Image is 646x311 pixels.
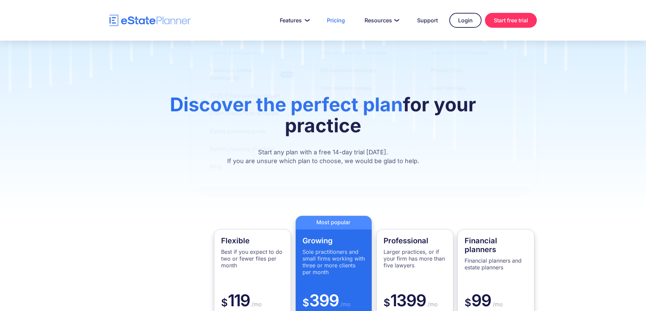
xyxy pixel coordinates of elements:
[110,15,191,26] a: home
[423,81,474,95] a: User tutorials
[409,14,446,27] a: Support
[431,102,475,109] div: Customer stories
[302,236,365,245] h4: Growing
[320,84,371,92] div: Free online courses
[431,84,466,92] div: User tutorials
[221,236,284,245] h4: Flexible
[384,236,446,245] h4: Professional
[139,94,507,143] h1: for your practice
[170,93,403,116] span: Discover the perfect plan
[312,63,385,77] a: On-demand webinars
[272,14,315,27] a: Features
[210,92,280,99] div: 2025 Estate practice report
[201,106,287,120] a: Client intake form template
[210,67,278,82] div: Exclusive online community
[426,301,438,308] span: /mo
[139,148,507,165] p: Start any plan with a free 14-day trial [DATE]. If you are unsure which plan to choose, we would ...
[320,102,390,109] div: Live webinars and tutorials
[465,296,471,309] span: $
[302,248,365,275] p: Sole practitioners and small firms working with three or more clients per month
[210,110,279,117] div: Client intake form template
[431,67,463,74] div: Product tour
[201,124,274,138] a: Estate planning guide
[356,14,406,27] a: Resources
[423,50,497,60] div: About estate planner
[384,296,390,309] span: $
[312,81,380,95] a: Free online courses
[201,50,269,60] div: Guides & resources
[210,145,274,153] div: Estate planning checklist
[339,301,351,308] span: /mo
[221,296,228,309] span: $
[449,13,482,28] a: Login
[465,257,527,271] p: Financial planners and estate planners
[312,98,398,113] a: Live webinars and tutorials
[423,98,484,113] a: Customer stories
[201,63,298,85] a: Exclusive online community
[312,50,396,60] div: CPD–accredited learning
[201,159,230,174] a: Blog
[201,88,288,103] a: 2025 Estate practice report
[210,163,222,170] div: Blog
[320,67,376,74] div: On-demand webinars
[210,127,266,135] div: Estate planning guide
[485,13,537,28] a: Start free trial
[302,296,309,309] span: $
[250,301,262,308] span: /mo
[465,236,527,254] h4: Financial planners
[384,248,446,269] p: Larger practices, or if your firm has more than five lawyers
[319,14,353,27] a: Pricing
[423,63,472,77] a: Product tour
[221,248,284,269] p: Best if you expect to do two or fewer files per month
[491,301,503,308] span: /mo
[201,142,283,156] a: Estate planning checklist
